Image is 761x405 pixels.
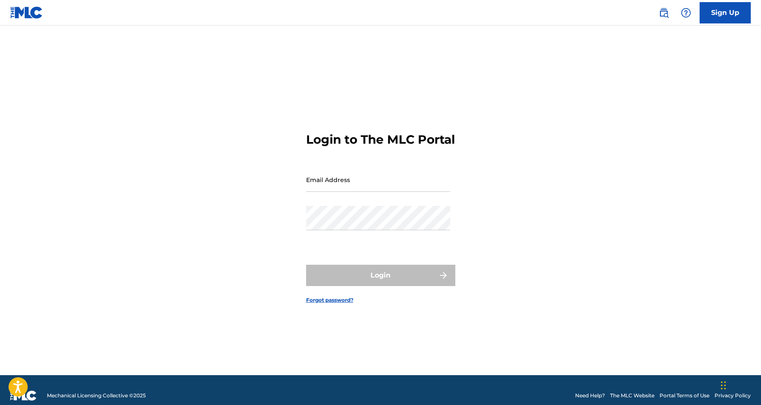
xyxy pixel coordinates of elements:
img: help [681,8,691,18]
a: Sign Up [700,2,751,23]
img: MLC Logo [10,6,43,19]
div: Drag [721,373,726,398]
a: Need Help? [575,392,605,399]
iframe: Chat Widget [718,364,761,405]
img: logo [10,391,37,401]
a: Public Search [655,4,672,21]
a: Privacy Policy [715,392,751,399]
div: Help [677,4,694,21]
span: Mechanical Licensing Collective © 2025 [47,392,146,399]
a: Forgot password? [306,296,353,304]
h3: Login to The MLC Portal [306,132,455,147]
a: Portal Terms of Use [660,392,709,399]
a: The MLC Website [610,392,654,399]
img: search [659,8,669,18]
